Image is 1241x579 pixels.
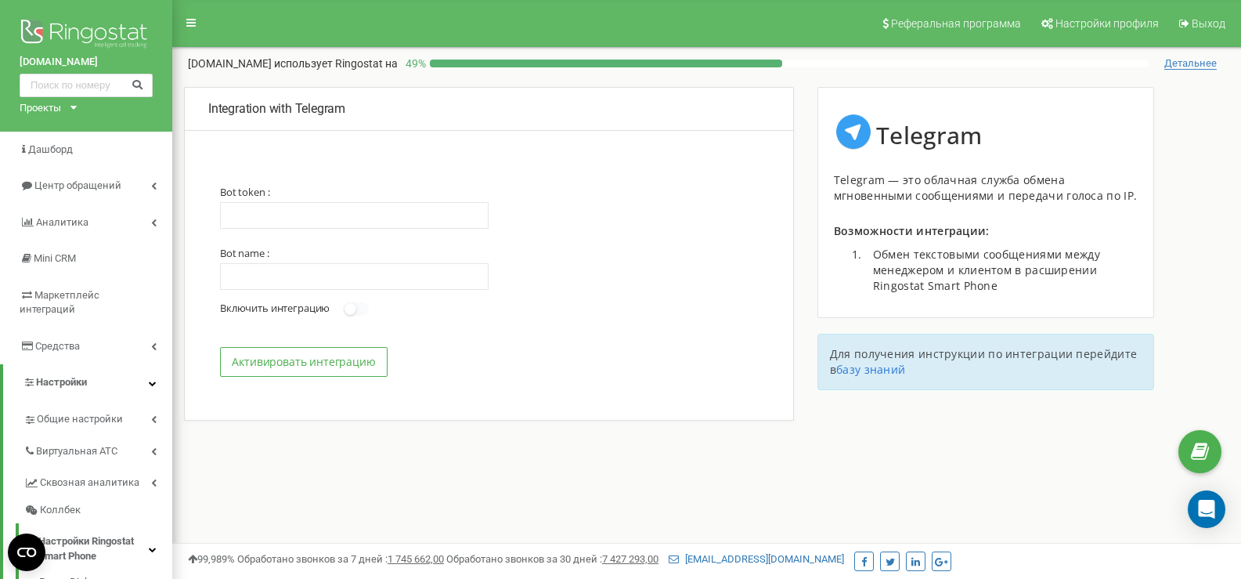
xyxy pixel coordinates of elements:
p: Для получения инструкции по интеграции перейдите в [830,346,1142,378]
button: Open CMP widget [8,534,45,571]
span: Дашборд [28,143,73,155]
span: Mini CRM [34,252,76,264]
label: Bot token : [220,186,269,198]
a: базу знаний [836,362,905,377]
span: Центр обращений [34,179,121,191]
a: Коллбек [23,497,172,524]
span: Реферальная программа [891,17,1021,30]
input: Поиск по номеру [20,74,153,97]
span: Маркетплейс интеграций [20,289,99,316]
span: использует Ringostat на [274,57,398,70]
span: Общие настройки [37,412,123,427]
span: Сквозная аналитика [40,476,139,490]
li: Обмен текстовыми сообщениями между менеджером и клиентом в расширении Ringostat Smart Phone [865,247,1138,294]
span: Средства [35,340,80,352]
span: 99,989% [188,553,235,565]
span: Коллбек [40,503,81,518]
span: Обработано звонков за 30 дней : [446,553,658,565]
img: image [834,112,873,151]
span: Выход [1192,17,1225,30]
p: Возможности интеграции: [834,223,1138,239]
u: 1 745 662,00 [388,553,444,565]
span: Настройки [36,376,87,388]
button: Активировать интеграцию [220,347,388,377]
a: Общие настройки [23,401,172,433]
span: Виртуальная АТС [36,444,117,459]
p: [DOMAIN_NAME] [188,56,398,71]
label: Bot name : [220,247,269,259]
p: 49 % [398,56,430,71]
a: Сквозная аналитика [23,465,172,497]
a: [EMAIL_ADDRESS][DOMAIN_NAME] [669,553,844,565]
a: Настройки [3,364,172,401]
span: Настройки Ringostat Smart Phone [38,534,149,563]
div: Open Intercom Messenger [1188,490,1225,528]
img: Ringostat logo [20,16,153,55]
div: Проекты [20,101,61,116]
a: Виртуальная АТС [23,433,172,465]
u: 7 427 293,00 [602,553,658,565]
div: Telegram — это облачная служба обмена мгновенными сообщениями и передачи голоса по IP. [834,172,1138,204]
span: Telegram [876,119,982,151]
a: [DOMAIN_NAME] [20,55,153,70]
span: Детальнее [1164,57,1217,70]
a: Настройки Ringostat Smart Phone [23,523,172,570]
span: Обработано звонков за 7 дней : [237,553,444,565]
span: Включить интеграцию [220,301,330,315]
span: Настройки профиля [1055,17,1159,30]
p: Integration with Telegram [208,100,770,118]
span: Аналитика [36,216,88,228]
